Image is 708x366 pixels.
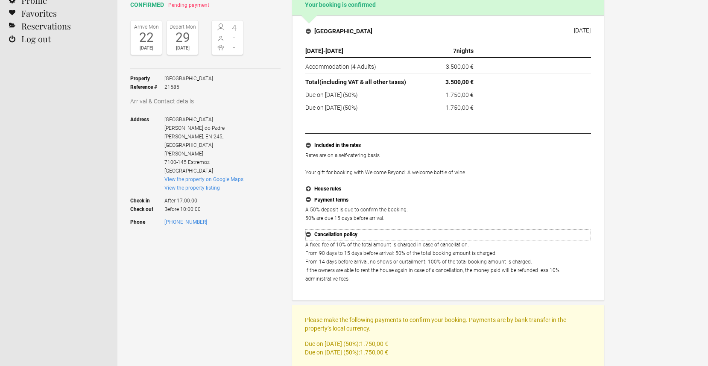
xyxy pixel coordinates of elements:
[130,218,164,226] strong: Phone
[305,140,591,151] button: Included in the rates
[360,349,388,356] flynt-currency: 1.750,00 €
[164,74,213,83] span: [GEOGRAPHIC_DATA]
[133,44,160,53] div: [DATE]
[305,195,591,206] button: Payment terms
[169,44,196,53] div: [DATE]
[305,73,420,89] th: Total
[446,104,474,111] flynt-currency: 1.750,00 €
[446,63,474,70] flynt-currency: 3.500,00 €
[305,240,591,283] p: A fixed fee of 10% of the total amount is charged in case of cancellation. From 90 days to 15 day...
[305,205,591,223] p: A 50% deposit is due to confirm the booking. 50% are due 15 days before arrival.
[305,151,591,177] p: Rates are on a self-catering basis. Your gift for booking with Welcome Beyond: A welcome bottle o...
[168,2,209,8] span: Pending payment
[305,58,420,73] td: Accommodation (4 Adults)
[305,340,591,357] p: Due on [DATE] (50%): Due on [DATE] (50%):
[164,205,243,214] span: Before 10:00:00
[164,176,243,182] a: View the property on Google Maps
[305,101,420,112] td: Due on [DATE] (50%)
[130,115,164,175] strong: Address
[164,219,207,225] a: [PHONE_NUMBER]
[325,47,343,54] span: [DATE]
[305,184,591,195] button: House rules
[319,79,406,85] span: (including VAT & all other taxes)
[130,0,281,9] h2: confirmed
[228,33,241,42] span: -
[164,185,220,191] a: View the property listing
[164,192,243,205] span: After 17:00:00
[130,83,164,91] strong: Reference #
[130,205,164,214] strong: Check out
[453,47,456,54] span: 7
[130,74,164,83] strong: Property
[130,192,164,205] strong: Check in
[164,117,213,123] span: [GEOGRAPHIC_DATA]
[299,22,597,40] button: [GEOGRAPHIC_DATA] [DATE]
[305,88,420,101] td: Due on [DATE] (50%)
[360,340,388,347] flynt-currency: 1.750,00 €
[574,27,591,34] div: [DATE]
[169,31,196,44] div: 29
[445,79,474,85] flynt-currency: 3.500,00 €
[133,31,160,44] div: 22
[130,97,281,105] h3: Arrival & Contact details
[228,43,241,52] span: -
[228,23,241,32] span: 4
[446,91,474,98] flynt-currency: 1.750,00 €
[164,168,213,174] span: [GEOGRAPHIC_DATA]
[169,23,196,31] div: Depart Mon
[306,27,372,35] h4: [GEOGRAPHIC_DATA]
[164,83,213,91] span: 21585
[305,47,323,54] span: [DATE]
[305,44,420,58] th: -
[305,316,591,333] p: Please make the following payments to confirm your booking. Payments are by bank transfer in the ...
[188,159,210,165] span: Estremoz
[305,229,591,240] button: Cancellation policy
[133,23,160,31] div: Arrive Mon
[164,159,187,165] span: 7100-145
[164,125,225,157] span: [PERSON_NAME] do Padre [PERSON_NAME], EN 245, [GEOGRAPHIC_DATA][PERSON_NAME]
[420,44,477,58] th: nights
